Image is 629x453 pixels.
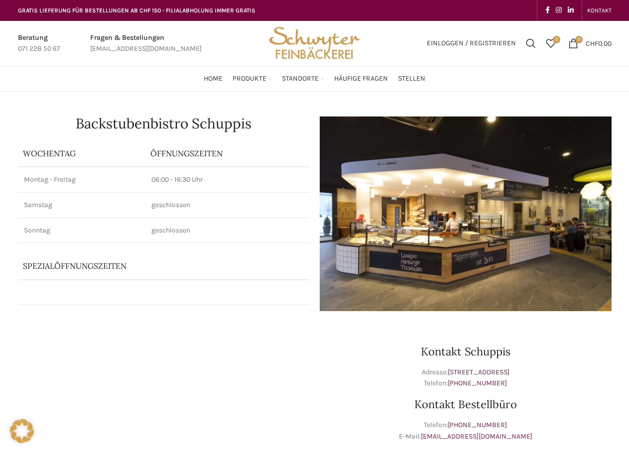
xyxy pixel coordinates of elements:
a: [PHONE_NUMBER] [448,421,507,429]
p: Wochentag [23,148,140,159]
a: Instagram social link [553,3,565,17]
div: Secondary navigation [582,0,617,20]
span: Einloggen / Registrieren [427,40,516,47]
a: [STREET_ADDRESS] [448,368,509,376]
h1: Backstubenbistro Schuppis [18,116,310,130]
bdi: 0.00 [586,39,612,47]
span: 0 [575,36,583,43]
a: [PHONE_NUMBER] [448,379,507,387]
a: Site logo [265,38,363,47]
a: Linkedin social link [565,3,577,17]
p: Sonntag [24,226,139,235]
a: KONTAKT [587,0,612,20]
div: Meine Wunschliste [541,33,561,53]
a: Stellen [398,69,425,89]
h3: Kontakt Schuppis [320,346,612,357]
a: 0 [541,33,561,53]
p: ÖFFNUNGSZEITEN [150,148,305,159]
p: Samstag [24,200,139,210]
span: GRATIS LIEFERUNG FÜR BESTELLUNGEN AB CHF 150 - FILIALABHOLUNG IMMER GRATIS [18,7,255,14]
span: CHF [586,39,598,47]
span: KONTAKT [587,7,612,14]
span: 0 [553,36,560,43]
p: 06:00 - 16:30 Uhr [151,175,304,185]
p: Adresse: Telefon: [320,367,612,389]
p: geschlossen [151,226,304,235]
a: Infobox link [18,32,60,55]
span: Standorte [282,74,319,84]
a: Produkte [233,69,272,89]
span: Häufige Fragen [334,74,388,84]
a: Standorte [282,69,324,89]
a: Einloggen / Registrieren [422,33,521,53]
p: Spezialöffnungszeiten [23,260,256,271]
span: Home [204,74,223,84]
p: geschlossen [151,200,304,210]
span: Stellen [398,74,425,84]
p: Telefon: E-Mail: [320,420,612,442]
div: Main navigation [13,69,617,89]
a: [EMAIL_ADDRESS][DOMAIN_NAME] [421,432,532,441]
span: Produkte [233,74,266,84]
h3: Kontakt Bestellbüro [320,399,612,410]
a: Home [204,69,223,89]
a: Suchen [521,33,541,53]
a: Facebook social link [542,3,553,17]
a: 0 CHF0.00 [563,33,617,53]
img: Bäckerei Schwyter [265,21,363,66]
a: Infobox link [90,32,202,55]
a: Häufige Fragen [334,69,388,89]
p: Montag - Freitag [24,175,139,185]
